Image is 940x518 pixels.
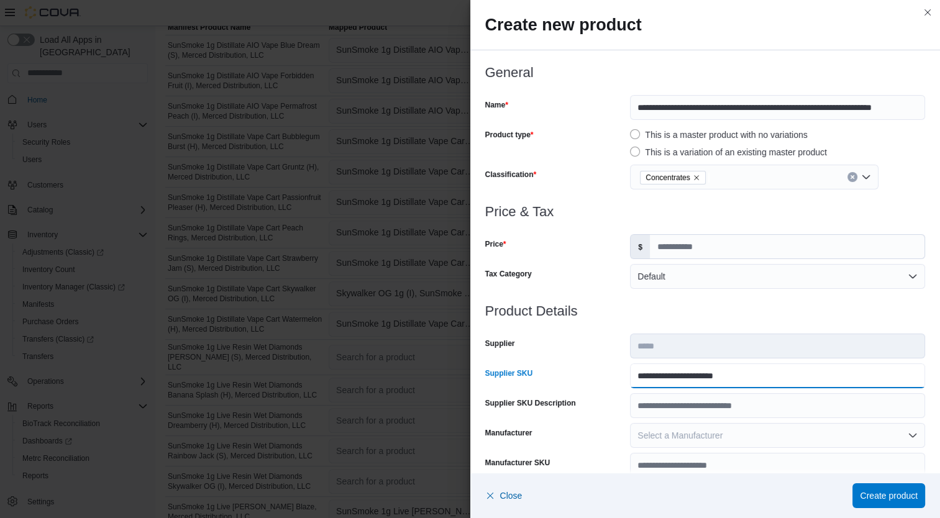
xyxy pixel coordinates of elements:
button: Default [630,264,925,289]
span: Concentrates [646,171,690,184]
button: Close [485,483,522,508]
label: This is a variation of an existing master product [630,145,827,160]
span: Select a Manufacturer [637,430,723,440]
button: Select a Manufacturer [630,423,925,448]
label: Classification [485,170,537,179]
label: Supplier [485,339,515,348]
span: Create product [860,489,918,502]
label: Name [485,100,508,110]
label: Supplier SKU Description [485,398,576,408]
label: $ [631,235,650,258]
label: Manufacturer [485,428,532,438]
h3: General [485,65,926,80]
h3: Product Details [485,304,926,319]
label: Product type [485,130,534,140]
label: Price [485,239,506,249]
label: This is a master product with no variations [630,127,807,142]
label: Manufacturer SKU [485,458,550,468]
button: Clear input [847,172,857,182]
span: Concentrates [640,171,705,184]
label: Supplier SKU [485,368,533,378]
h2: Create new product [485,15,926,35]
button: Close this dialog [920,5,935,20]
button: Create product [852,483,925,508]
button: Remove Concentrates from selection in this group [693,174,700,181]
span: Close [500,489,522,502]
label: Tax Category [485,269,532,279]
h3: Price & Tax [485,204,926,219]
